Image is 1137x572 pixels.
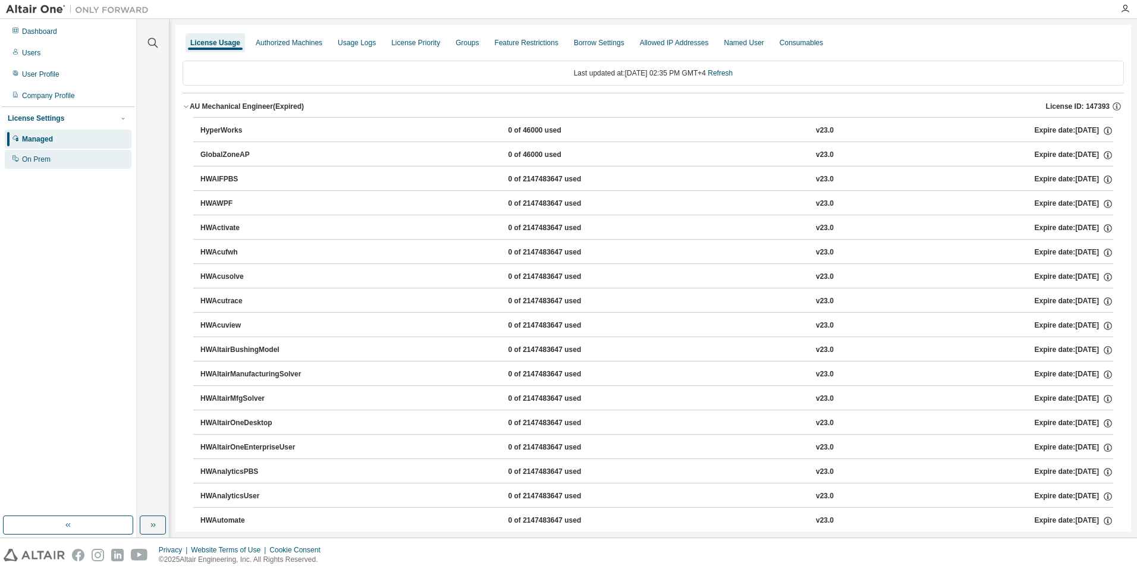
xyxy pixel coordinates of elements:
div: v23.0 [816,125,834,136]
div: Website Terms of Use [191,545,269,555]
div: HWAltairManufacturingSolver [200,369,307,380]
div: Expire date: [DATE] [1034,199,1113,209]
img: Altair One [6,4,155,15]
div: HWAcufwh [200,247,307,258]
img: instagram.svg [92,549,104,561]
div: 0 of 2147483647 used [508,345,615,356]
div: Expire date: [DATE] [1034,247,1113,258]
div: Dashboard [22,27,57,36]
div: License Settings [8,114,64,123]
img: altair_logo.svg [4,549,65,561]
div: Privacy [159,545,191,555]
button: HWActivate0 of 2147483647 usedv23.0Expire date:[DATE] [200,215,1113,241]
div: HWAltairOneDesktop [200,418,307,429]
div: 0 of 2147483647 used [508,491,615,502]
div: 0 of 2147483647 used [508,320,615,331]
button: HWAnalyticsPBS0 of 2147483647 usedv23.0Expire date:[DATE] [200,459,1113,485]
button: HWAltairManufacturingSolver0 of 2147483647 usedv23.0Expire date:[DATE] [200,362,1113,388]
button: HWAnalyticsUser0 of 2147483647 usedv23.0Expire date:[DATE] [200,483,1113,510]
button: HWAIFPBS0 of 2147483647 usedv23.0Expire date:[DATE] [200,166,1113,193]
div: 0 of 2147483647 used [508,467,615,477]
div: HWAutomate [200,516,307,526]
button: AU Mechanical Engineer(Expired)License ID: 147393 [183,93,1124,120]
div: 0 of 46000 used [508,150,615,161]
button: HWAltairOneDesktop0 of 2147483647 usedv23.0Expire date:[DATE] [200,410,1113,436]
div: User Profile [22,70,59,79]
img: youtube.svg [131,549,148,561]
div: 0 of 2147483647 used [508,394,615,404]
div: HWAWPF [200,199,307,209]
button: HyperWorks0 of 46000 usedv23.0Expire date:[DATE] [200,118,1113,144]
div: 0 of 2147483647 used [508,369,615,380]
div: v23.0 [816,516,834,526]
div: Expire date: [DATE] [1034,125,1113,136]
div: v23.0 [816,345,834,356]
p: © 2025 Altair Engineering, Inc. All Rights Reserved. [159,555,328,565]
button: HWAcutrace0 of 2147483647 usedv23.0Expire date:[DATE] [200,288,1113,315]
button: HWAcuview0 of 2147483647 usedv23.0Expire date:[DATE] [200,313,1113,339]
div: Company Profile [22,91,75,100]
div: GlobalZoneAP [200,150,307,161]
div: v23.0 [816,223,834,234]
div: HWActivate [200,223,307,234]
div: 0 of 2147483647 used [508,516,615,526]
div: 0 of 2147483647 used [508,418,615,429]
div: Managed [22,134,53,144]
div: v23.0 [816,418,834,429]
div: HWAcuview [200,320,307,331]
div: On Prem [22,155,51,164]
div: Expire date: [DATE] [1034,442,1113,453]
div: Last updated at: [DATE] 02:35 PM GMT+4 [183,61,1124,86]
button: GlobalZoneAP0 of 46000 usedv23.0Expire date:[DATE] [200,142,1113,168]
button: HWAltairBushingModel0 of 2147483647 usedv23.0Expire date:[DATE] [200,337,1113,363]
div: Expire date: [DATE] [1034,174,1113,185]
div: HWAltairMfgSolver [200,394,307,404]
div: HWAltairBushingModel [200,345,307,356]
div: v23.0 [816,394,834,404]
div: Expire date: [DATE] [1034,296,1113,307]
div: Cookie Consent [269,545,327,555]
div: v23.0 [816,272,834,282]
button: HWAcufwh0 of 2147483647 usedv23.0Expire date:[DATE] [200,240,1113,266]
div: HWAIFPBS [200,174,307,185]
div: Consumables [780,38,823,48]
button: HWAltairMfgSolver0 of 2147483647 usedv23.0Expire date:[DATE] [200,386,1113,412]
div: Named User [724,38,764,48]
img: linkedin.svg [111,549,124,561]
div: 0 of 2147483647 used [508,247,615,258]
div: v23.0 [816,320,834,331]
div: Expire date: [DATE] [1034,467,1113,477]
div: Authorized Machines [256,38,322,48]
div: Feature Restrictions [495,38,558,48]
div: 0 of 2147483647 used [508,223,615,234]
button: HWAWPF0 of 2147483647 usedv23.0Expire date:[DATE] [200,191,1113,217]
div: HWAnalyticsPBS [200,467,307,477]
div: Expire date: [DATE] [1034,272,1113,282]
div: v23.0 [816,174,834,185]
span: License ID: 147393 [1046,102,1110,111]
div: Expire date: [DATE] [1034,369,1113,380]
div: Expire date: [DATE] [1034,345,1113,356]
div: AU Mechanical Engineer (Expired) [190,102,304,111]
a: Refresh [708,69,733,77]
div: Allowed IP Addresses [640,38,709,48]
div: v23.0 [816,442,834,453]
div: v23.0 [816,491,834,502]
button: HWAltairOneEnterpriseUser0 of 2147483647 usedv23.0Expire date:[DATE] [200,435,1113,461]
div: Expire date: [DATE] [1034,223,1113,234]
div: v23.0 [816,247,834,258]
div: 0 of 2147483647 used [508,442,615,453]
div: Expire date: [DATE] [1034,516,1113,526]
div: License Usage [190,38,240,48]
div: HWAltairOneEnterpriseUser [200,442,307,453]
div: v23.0 [816,199,834,209]
div: v23.0 [816,467,834,477]
div: Expire date: [DATE] [1034,491,1113,502]
div: Expire date: [DATE] [1034,320,1113,331]
div: v23.0 [816,150,834,161]
div: Borrow Settings [574,38,624,48]
div: 0 of 2147483647 used [508,296,615,307]
div: 0 of 2147483647 used [508,199,615,209]
div: Expire date: [DATE] [1034,418,1113,429]
button: HWAutomate0 of 2147483647 usedv23.0Expire date:[DATE] [200,508,1113,534]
